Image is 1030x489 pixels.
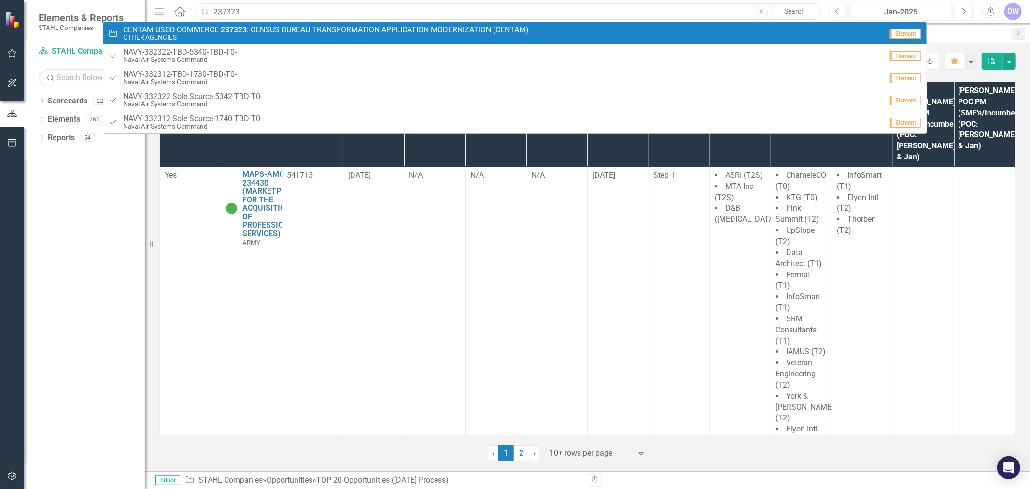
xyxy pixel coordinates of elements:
[776,203,819,224] span: Pink Summit (T2)
[890,96,921,105] span: Element
[776,391,834,423] span: York & [PERSON_NAME] (T2)
[832,167,893,471] td: Double-Click to Edit
[890,51,921,61] span: Element
[837,193,879,213] span: Elyon Intl (T2)
[221,25,247,34] strong: 237323
[103,111,926,133] a: NAVY-332312-Sole Source-1740-TBD-T0-Naval Air Systems CommandElement
[890,73,921,83] span: Element
[198,475,263,485] a: STAHL Companies
[654,171,676,180] span: Step 1
[715,182,753,202] span: MTA Inc (T2S)
[226,202,238,214] img: Active
[531,170,582,181] div: N/A
[123,56,237,63] small: Naval Air Systems Command
[48,96,87,107] a: Scorecards
[649,167,710,471] td: Double-Click to Edit
[725,171,763,180] span: ASRI (T2S)
[165,171,177,180] span: Yes
[103,22,926,44] a: CENTAM-USCB-COMMERCE-237323: CENSUS BUREAU TRANSFORMATION APPLICATION MODERNIZATION (CENTAM)OTHER...
[776,270,811,290] span: Fermat (T1)
[185,475,580,486] div: » »
[890,29,921,39] span: Element
[123,48,237,57] span: NAVY-332322-TBD-5340-TBD-T0-
[776,358,816,389] span: Veteran Engineering (T2)
[771,167,832,471] td: Double-Click to Edit
[242,170,300,238] a: MAPS-AMC-234430 (MARKETPLACE FOR THE ACQUISITION OF PROFESSIONAL SERVICES)
[837,171,882,191] span: InfoSmart (T1)
[196,3,821,20] input: Search ClearPoint...
[954,167,1016,471] td: Double-Click to Edit
[103,67,926,89] a: NAVY-332312-TBD-1730-TBD-T0-Naval Air Systems CommandElement
[282,167,343,471] td: Double-Click to Edit
[997,456,1020,479] div: Open Intercom Messenger
[890,118,921,128] span: Element
[123,115,262,123] span: NAVY-332312-Sole Source-1740-TBD-T0-
[776,226,815,246] span: UpSlope (T2)
[267,475,312,485] a: Opportunities
[103,89,926,111] a: NAVY-332322-Sole Source-5342-TBD-T0-Naval Air Systems CommandElement
[404,167,466,471] td: Double-Click to Edit
[776,314,817,345] span: SRM Consultants (T1)
[160,167,221,471] td: Double-Click to Edit
[526,167,588,471] td: Double-Click to Edit
[39,24,124,31] small: STAHL Companies
[776,424,818,445] span: Elyon Intl (T2)
[514,445,529,461] a: 2
[39,69,135,86] input: Search Below...
[287,171,313,180] span: 541715
[123,78,237,86] small: Naval Air Systems Command
[587,167,649,471] td: Double-Click to Edit
[348,171,371,180] span: [DATE]
[123,92,262,101] span: NAVY-332322-Sole Source-5342-TBD-T0-
[593,171,615,180] span: [DATE]
[787,347,826,356] span: IAMUS (T2)
[787,193,818,202] span: KTG (T0)
[123,101,262,108] small: Naval Air Systems Command
[776,171,827,191] span: ChameleCO (T0)
[1004,3,1022,20] button: DW
[85,115,104,124] div: 262
[5,11,22,28] img: ClearPoint Strategy
[776,292,821,312] span: InfoSmart (T1)
[48,114,80,125] a: Elements
[123,34,529,41] small: OTHER AGENCIES
[123,70,237,79] span: NAVY-332312-TBD-1730-TBD-T0-
[776,248,822,268] span: Data Architect (T1)
[498,445,514,461] span: 1
[221,167,282,471] td: Double-Click to Edit Right Click for Context Menu
[837,215,876,235] span: Thorben (T2)
[409,170,460,181] div: N/A
[853,6,949,18] div: Jan-2025
[242,239,260,246] span: ARMY
[465,167,526,471] td: Double-Click to Edit
[39,12,124,24] span: Elements & Reports
[39,46,135,57] a: STAHL Companies
[771,5,819,18] a: Search
[710,167,771,471] td: Double-Click to Edit
[849,3,952,20] button: Jan-2025
[92,97,108,105] div: 22
[470,170,522,181] div: N/A
[155,475,180,485] span: Editor
[48,132,75,144] a: Reports
[316,475,449,485] div: TOP 20 Opportunities ([DATE] Process)
[533,448,536,458] span: ›
[123,123,262,130] small: Naval Air Systems Command
[492,448,494,458] span: ‹
[103,44,926,67] a: NAVY-332322-TBD-5340-TBD-T0-Naval Air Systems CommandElement
[343,167,404,471] td: Double-Click to Edit
[80,133,95,142] div: 54
[893,167,954,471] td: Double-Click to Edit
[123,26,529,34] span: CENTAM-USCB-COMMERCE- : CENSUS BUREAU TRANSFORMATION APPLICATION MODERNIZATION (CENTAM)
